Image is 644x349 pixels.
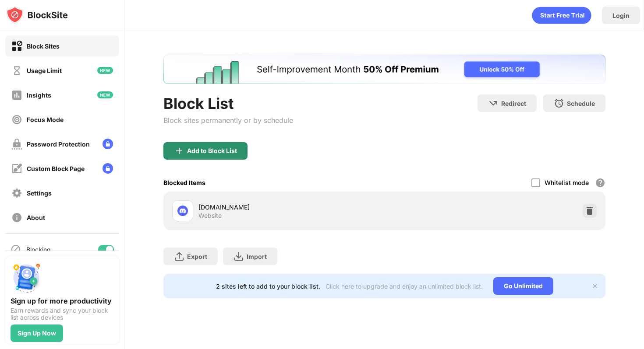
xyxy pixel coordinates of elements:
[11,163,22,174] img: customize-block-page-off.svg
[27,67,62,74] div: Usage Limit
[501,100,526,107] div: Redirect
[198,212,222,220] div: Website
[11,262,42,293] img: push-signup.svg
[27,91,51,99] div: Insights
[163,94,293,112] div: Block List
[187,147,237,154] div: Add to Block List
[11,307,114,321] div: Earn rewards and sync your block list across devices
[163,55,605,84] iframe: Banner
[11,212,22,223] img: about-off.svg
[103,139,113,149] img: lock-menu.svg
[612,12,630,19] div: Login
[532,7,591,24] div: animation
[163,179,205,186] div: Blocked Items
[567,100,595,107] div: Schedule
[103,163,113,174] img: lock-menu.svg
[11,139,22,150] img: password-protection-off.svg
[11,297,114,305] div: Sign up for more productivity
[198,202,384,212] div: [DOMAIN_NAME]
[27,165,85,172] div: Custom Block Page
[27,140,90,148] div: Password Protection
[27,214,45,221] div: About
[187,253,207,260] div: Export
[326,283,483,290] div: Click here to upgrade and enjoy an unlimited block list.
[18,330,56,337] div: Sign Up Now
[11,41,22,52] img: block-on.svg
[97,91,113,98] img: new-icon.svg
[247,253,267,260] div: Import
[11,65,22,76] img: time-usage-off.svg
[26,246,51,253] div: Blocking
[163,116,293,125] div: Block sites permanently or by schedule
[6,6,68,24] img: logo-blocksite.svg
[493,277,553,295] div: Go Unlimited
[11,114,22,125] img: focus-off.svg
[11,188,22,199] img: settings-off.svg
[11,90,22,101] img: insights-off.svg
[11,244,21,255] img: blocking-icon.svg
[27,189,52,197] div: Settings
[216,283,320,290] div: 2 sites left to add to your block list.
[27,116,64,123] div: Focus Mode
[545,179,589,186] div: Whitelist mode
[591,283,598,290] img: x-button.svg
[177,206,188,216] img: favicons
[27,42,60,50] div: Block Sites
[97,67,113,74] img: new-icon.svg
